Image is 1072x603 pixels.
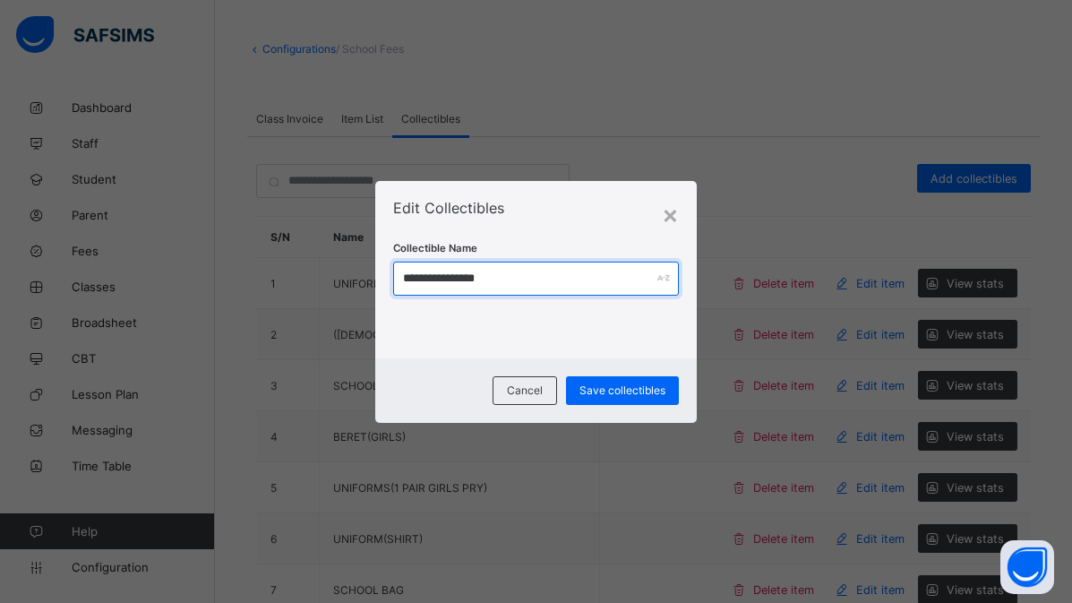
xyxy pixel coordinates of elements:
[507,383,543,397] span: Cancel
[393,199,504,217] span: Edit Collectibles
[579,383,665,397] span: Save collectibles
[662,199,679,229] div: ×
[393,242,477,254] span: Collectible Name
[1000,540,1054,594] button: Open asap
